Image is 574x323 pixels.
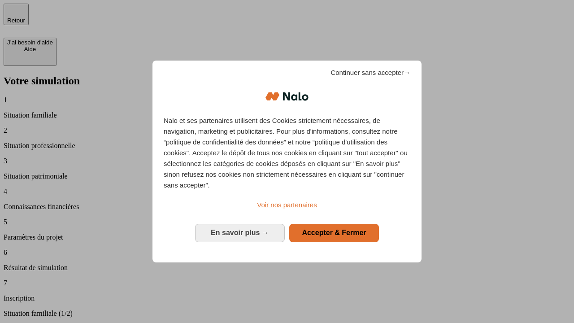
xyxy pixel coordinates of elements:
img: Logo [265,83,309,110]
span: Voir nos partenaires [257,201,317,209]
div: Bienvenue chez Nalo Gestion du consentement [152,61,422,262]
button: En savoir plus: Configurer vos consentements [195,224,285,242]
a: Voir nos partenaires [164,200,410,210]
p: Nalo et ses partenaires utilisent des Cookies strictement nécessaires, de navigation, marketing e... [164,115,410,191]
span: En savoir plus → [211,229,269,236]
span: Continuer sans accepter→ [330,67,410,78]
button: Accepter & Fermer: Accepter notre traitement des données et fermer [289,224,379,242]
span: Accepter & Fermer [302,229,366,236]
